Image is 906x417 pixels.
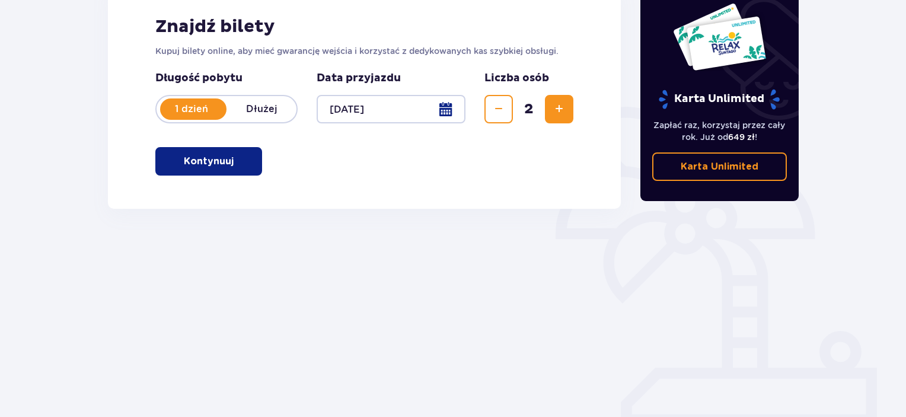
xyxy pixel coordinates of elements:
[155,71,298,85] p: Długość pobytu
[155,45,573,57] p: Kupuj bilety online, aby mieć gwarancję wejścia i korzystać z dedykowanych kas szybkiej obsługi.
[157,103,226,116] p: 1 dzień
[672,2,767,71] img: Dwie karty całoroczne do Suntago z napisem 'UNLIMITED RELAX', na białym tle z tropikalnymi liśćmi...
[226,103,296,116] p: Dłużej
[652,119,787,143] p: Zapłać raz, korzystaj przez cały rok. Już od !
[317,71,401,85] p: Data przyjazdu
[155,147,262,176] button: Kontynuuj
[652,152,787,181] a: Karta Unlimited
[484,95,513,123] button: Zmniejsz
[728,132,755,142] span: 649 zł
[184,155,234,168] p: Kontynuuj
[515,100,543,118] span: 2
[155,15,573,38] h2: Znajdź bilety
[484,71,549,85] p: Liczba osób
[681,160,758,173] p: Karta Unlimited
[658,89,781,110] p: Karta Unlimited
[545,95,573,123] button: Zwiększ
